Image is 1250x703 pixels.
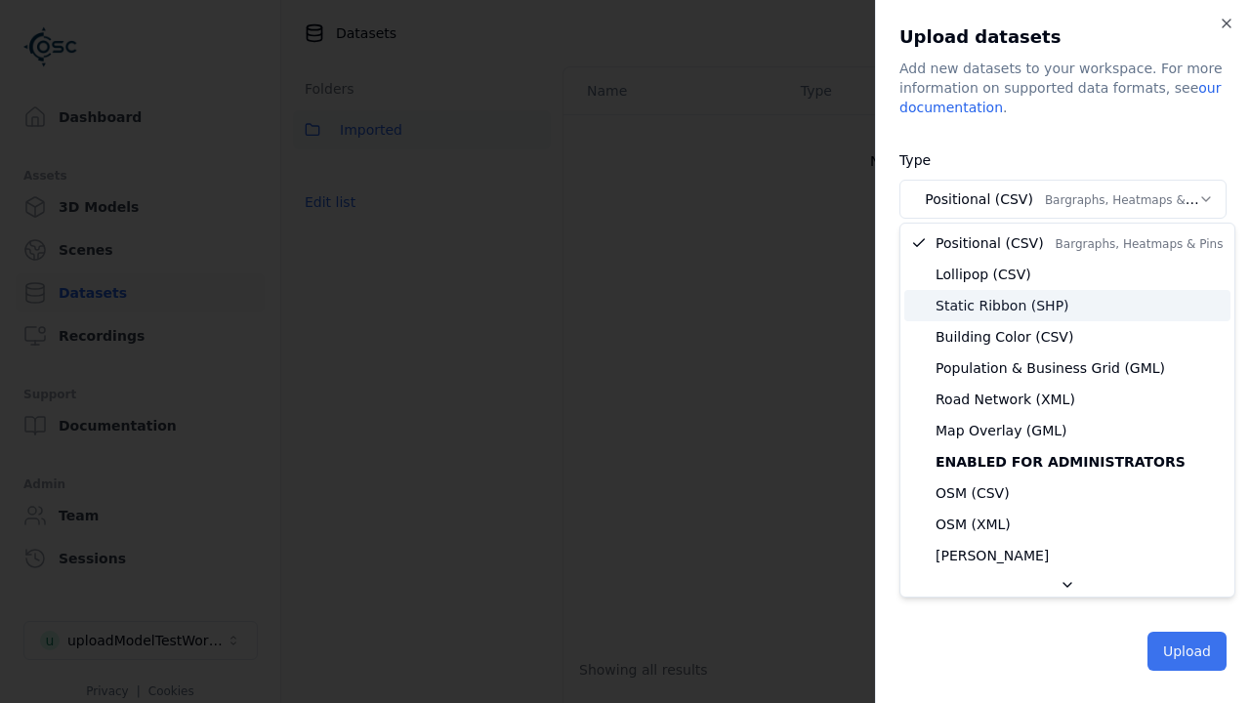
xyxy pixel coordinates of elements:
[936,515,1011,534] span: OSM (XML)
[936,233,1223,253] span: Positional (CSV)
[936,327,1073,347] span: Building Color (CSV)
[936,265,1031,284] span: Lollipop (CSV)
[936,296,1069,315] span: Static Ribbon (SHP)
[936,421,1067,440] span: Map Overlay (GML)
[936,546,1049,565] span: [PERSON_NAME]
[936,483,1010,503] span: OSM (CSV)
[1056,237,1224,251] span: Bargraphs, Heatmaps & Pins
[936,358,1165,378] span: Population & Business Grid (GML)
[936,390,1075,409] span: Road Network (XML)
[904,446,1230,477] div: Enabled for administrators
